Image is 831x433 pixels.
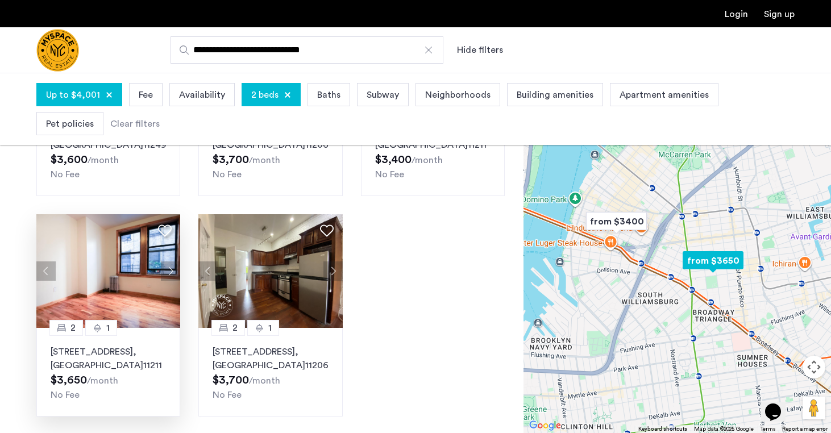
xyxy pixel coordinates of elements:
button: Drag Pegman onto the map to open Street View [803,397,825,419]
button: Keyboard shortcuts [638,425,687,433]
img: 1990_638119839800416229.jpeg [36,214,181,328]
img: 1995_638555528108018331.jpeg [198,214,343,328]
sub: /month [412,156,443,165]
a: Cazamio Logo [36,29,79,72]
span: Baths [317,88,340,102]
p: [STREET_ADDRESS] 11206 [213,345,328,372]
span: Subway [367,88,399,102]
a: 21[STREET_ADDRESS], [GEOGRAPHIC_DATA]11206No Fee [198,328,342,417]
sub: /month [249,156,280,165]
a: Terms (opens in new tab) [761,425,775,433]
iframe: chat widget [761,388,797,422]
span: 1 [268,321,272,335]
div: from $3400 [581,209,651,234]
span: No Fee [213,390,242,399]
a: 21[STREET_ADDRESS], [GEOGRAPHIC_DATA]11206No Fee [198,107,342,196]
span: $3,600 [51,154,88,165]
span: Up to $4,001 [46,88,100,102]
sub: /month [87,376,118,385]
button: Next apartment [161,261,180,281]
span: $3,700 [213,154,249,165]
span: No Fee [51,390,80,399]
span: 1 [106,321,110,335]
div: Clear filters [110,117,160,131]
a: Login [725,10,748,19]
a: Open this area in Google Maps (opens a new window) [526,418,564,433]
input: Apartment Search [171,36,443,64]
span: $3,650 [51,374,87,386]
button: Next apartment [323,261,343,281]
span: Building amenities [517,88,593,102]
sub: /month [249,376,280,385]
a: 21[STREET_ADDRESS], [GEOGRAPHIC_DATA]11211No Fee [361,107,505,196]
span: No Fee [213,170,242,179]
span: $3,700 [213,374,249,386]
a: Registration [764,10,795,19]
span: No Fee [375,170,404,179]
span: Pet policies [46,117,94,131]
span: Availability [179,88,225,102]
img: logo [36,29,79,72]
p: [STREET_ADDRESS] 11211 [51,345,166,372]
button: Previous apartment [36,261,56,281]
a: 21[STREET_ADDRESS], [GEOGRAPHIC_DATA]11249No Fee [36,107,180,196]
span: Neighborhoods [425,88,491,102]
span: Map data ©2025 Google [694,426,754,432]
span: $3,400 [375,154,412,165]
a: Report a map error [782,425,828,433]
span: Apartment amenities [620,88,709,102]
img: Google [526,418,564,433]
button: Show or hide filters [457,43,503,57]
span: 2 beds [251,88,279,102]
span: No Fee [51,170,80,179]
span: 2 [70,321,76,335]
span: 2 [232,321,238,335]
span: Fee [139,88,153,102]
button: Previous apartment [198,261,218,281]
a: 21[STREET_ADDRESS], [GEOGRAPHIC_DATA]11211No Fee [36,328,180,417]
sub: /month [88,156,119,165]
div: from $3650 [678,248,748,273]
button: Map camera controls [803,356,825,378]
